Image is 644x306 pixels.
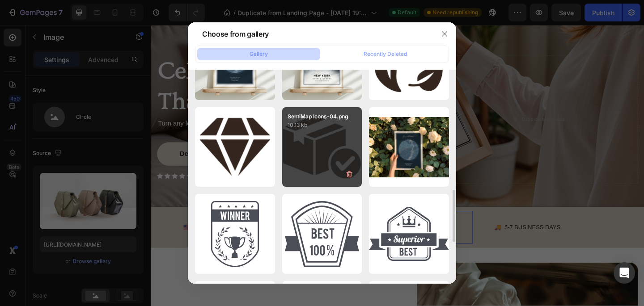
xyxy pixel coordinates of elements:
p: Trusted by 1,000+ happy customers [51,161,144,168]
img: image_demo.jpg [250,202,286,238]
img: image [285,201,359,267]
button: Recently Deleted [324,48,447,60]
div: Open Intercom Messenger [614,262,635,284]
p: 🇺🇸 PRINTED IN THE [GEOGRAPHIC_DATA] [1,215,163,226]
div: Image [198,190,217,198]
h2: Celebrate the Places That Shaped Your Story [7,33,310,101]
p: Design Yours Now [31,136,94,145]
div: Gallery [250,50,268,58]
a: Design Yours Now [7,128,119,153]
div: Choose from gallery [202,29,269,39]
div: Drop element here [403,99,451,106]
img: image [195,107,275,187]
button: Gallery [197,48,320,60]
p: 10.13 kb [288,121,357,130]
img: image [211,201,259,267]
p: 🚚 5-7 BUSINESS DAYS [373,215,536,226]
img: image [369,117,449,177]
img: image [369,207,449,261]
div: Recently Deleted [364,50,407,58]
p: SentiMap Icons-04.png [288,113,357,121]
p: Turn any location into a custom piece of art with your own words, date, and style. [8,102,309,113]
